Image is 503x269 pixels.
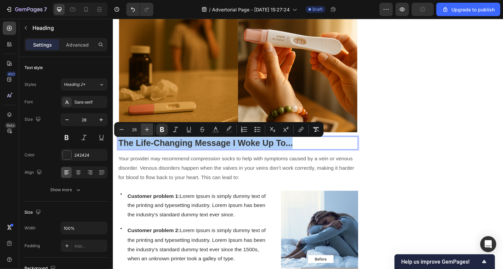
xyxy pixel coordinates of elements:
div: Text style [24,65,43,71]
div: Undo/Redo [126,3,153,16]
div: Styles [24,82,36,88]
button: Upgrade to publish [436,3,500,16]
div: Show more [51,186,82,193]
button: Heading 2* [61,78,107,91]
span: / [209,6,211,13]
h2: Rich Text Editor. Editing area: main [5,121,253,134]
div: Editor contextual toolbar [114,122,324,137]
div: Size [24,208,42,217]
strong: Customer problem 1: [15,179,69,185]
p: Heading [32,24,105,32]
iframe: Design area [113,19,503,269]
div: Open Intercom Messenger [480,236,496,252]
span: Help us improve GemPages! [401,259,480,265]
span: Lorem Ipsum is simply dummy text of the printing and typesetting industry. Lorem Ipsum has been t... [15,179,157,205]
p: 7 [44,5,47,13]
span: Lorem Ipsum is simply dummy text of the printing and typesetting industry. Lorem Ipsum has been t... [15,215,157,250]
button: Show more [24,184,107,196]
div: Add... [74,243,106,249]
div: Size [24,115,42,124]
span: Draft [312,6,322,12]
strong: The Life-Changing Message I Woke Up To... [6,123,185,133]
div: Upgrade to publish [442,6,495,13]
div: Color [24,152,35,158]
p: Settings [33,41,52,48]
input: Auto [61,222,107,234]
div: Align [24,168,43,177]
strong: Customer problem 2: [15,215,69,221]
p: Advanced [66,41,89,48]
div: Beta [5,123,16,128]
div: Font [24,99,33,105]
div: 242424 [74,152,106,158]
button: 7 [3,3,50,16]
div: Sans-serif [74,99,106,105]
button: Show survey - Help us improve GemPages! [401,258,488,266]
div: Padding [24,243,40,249]
div: 450 [6,71,16,77]
span: Heading 2* [64,82,85,88]
p: Your provider may recommend compression socks to help with symptoms caused by a vein or venous di... [6,139,252,168]
span: Advertorial Page - [DATE] 15:27:24 [212,6,290,13]
div: Width [24,225,35,231]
